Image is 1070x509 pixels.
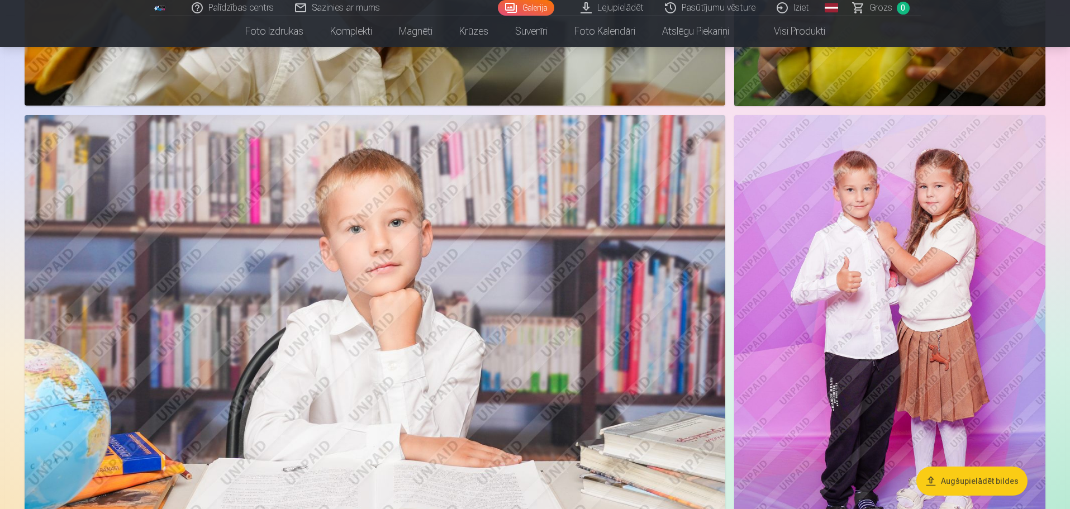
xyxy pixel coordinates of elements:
img: /fa1 [154,4,167,11]
a: Magnēti [386,16,446,47]
a: Foto izdrukas [232,16,317,47]
button: Augšupielādēt bildes [916,467,1028,496]
a: Atslēgu piekariņi [649,16,743,47]
a: Visi produkti [743,16,839,47]
a: Krūzes [446,16,502,47]
span: Grozs [869,1,892,15]
a: Foto kalendāri [561,16,649,47]
a: Suvenīri [502,16,561,47]
a: Komplekti [317,16,386,47]
span: 0 [897,2,910,15]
